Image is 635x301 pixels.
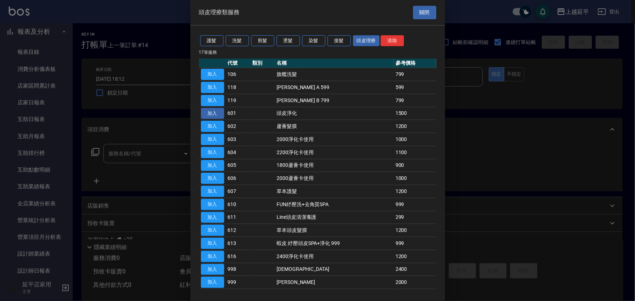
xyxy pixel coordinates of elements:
[275,81,394,94] td: [PERSON_NAME] A 599
[275,250,394,263] td: 2400淨化卡使用
[226,276,250,289] td: 999
[275,263,394,276] td: [DEMOGRAPHIC_DATA]
[275,185,394,198] td: 草本護髮
[226,237,250,250] td: 613
[226,185,250,198] td: 607
[226,211,250,224] td: 611
[394,198,436,211] td: 999
[275,276,394,289] td: [PERSON_NAME]
[394,250,436,263] td: 1200
[201,173,224,184] button: 加入
[275,172,394,185] td: 2000蘆薈卡使用
[275,237,394,250] td: 蝦皮 紓壓頭皮SPA+淨化 999
[394,68,436,81] td: 799
[275,94,394,107] td: [PERSON_NAME] B 799
[226,120,250,133] td: 602
[199,49,436,56] p: 17 筆服務
[353,35,380,47] button: 頭皮理療
[394,224,436,237] td: 1200
[226,250,250,263] td: 616
[201,212,224,223] button: 加入
[381,35,404,47] button: 清除
[275,59,394,68] th: 名稱
[201,264,224,275] button: 加入
[200,35,223,47] button: 護髮
[226,198,250,211] td: 610
[251,35,274,47] button: 剪髮
[201,225,224,236] button: 加入
[226,146,250,159] td: 604
[394,59,436,68] th: 參考價格
[302,35,325,47] button: 染髮
[201,186,224,197] button: 加入
[275,159,394,172] td: 1800蘆薈卡使用
[226,172,250,185] td: 606
[201,134,224,145] button: 加入
[394,185,436,198] td: 1200
[394,81,436,94] td: 599
[275,107,394,120] td: 頭皮淨化
[394,133,436,146] td: 1000
[226,68,250,81] td: 106
[226,94,250,107] td: 119
[226,263,250,276] td: 998
[226,35,249,47] button: 洗髮
[394,120,436,133] td: 1200
[394,107,436,120] td: 1500
[201,238,224,249] button: 加入
[275,146,394,159] td: 2200淨化卡使用
[277,35,300,47] button: 燙髮
[226,224,250,237] td: 612
[394,94,436,107] td: 799
[275,133,394,146] td: 2000淨化卡使用
[250,59,275,68] th: 類別
[226,107,250,120] td: 601
[226,59,250,68] th: 代號
[199,9,240,16] span: 頭皮理療類服務
[201,277,224,288] button: 加入
[394,211,436,224] td: 299
[413,6,436,19] button: 關閉
[201,108,224,119] button: 加入
[394,237,436,250] td: 999
[275,120,394,133] td: 蘆薈髮膜
[394,146,436,159] td: 1100
[275,224,394,237] td: 草本頭皮髮膜
[201,199,224,210] button: 加入
[275,211,394,224] td: Line頭皮清潔養護
[226,159,250,172] td: 605
[201,95,224,106] button: 加入
[201,121,224,132] button: 加入
[394,276,436,289] td: 2000
[201,147,224,158] button: 加入
[394,172,436,185] td: 1000
[275,198,394,211] td: FUN紓壓洗+去角質SPA
[201,251,224,262] button: 加入
[394,263,436,276] td: 2400
[394,159,436,172] td: 900
[226,81,250,94] td: 118
[201,160,224,171] button: 加入
[226,133,250,146] td: 603
[328,35,351,47] button: 接髮
[275,68,394,81] td: 旗艦洗髮
[201,69,224,80] button: 加入
[201,82,224,93] button: 加入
